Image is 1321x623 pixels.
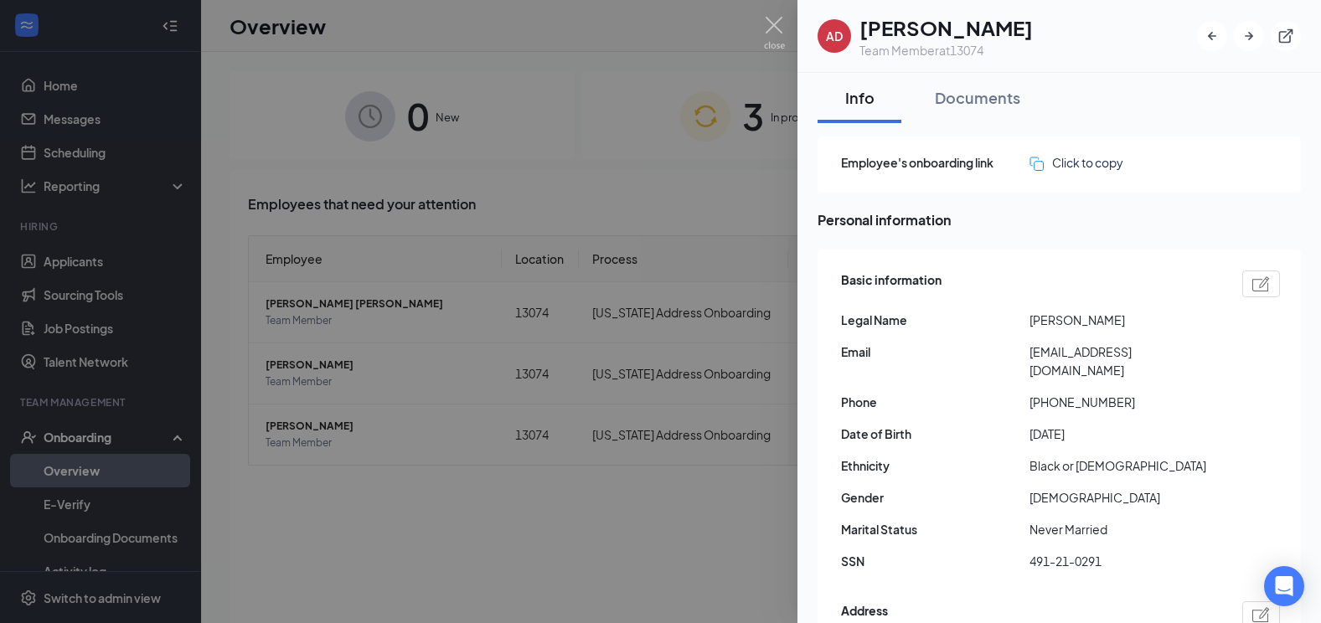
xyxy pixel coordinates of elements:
[1264,566,1304,606] div: Open Intercom Messenger
[826,28,843,44] div: AD
[859,13,1033,42] h1: [PERSON_NAME]
[841,488,1029,507] span: Gender
[1204,28,1220,44] svg: ArrowLeftNew
[859,42,1033,59] div: Team Member at 13074
[841,153,1029,172] span: Employee's onboarding link
[1029,520,1218,538] span: Never Married
[1241,28,1257,44] svg: ArrowRight
[1029,456,1218,475] span: Black or [DEMOGRAPHIC_DATA]
[1029,342,1218,379] span: [EMAIL_ADDRESS][DOMAIN_NAME]
[1271,21,1301,51] button: ExternalLink
[1029,153,1123,172] button: Click to copy
[1029,425,1218,443] span: [DATE]
[1234,21,1264,51] button: ArrowRight
[841,393,1029,411] span: Phone
[935,87,1020,108] div: Documents
[841,270,942,297] span: Basic information
[1277,28,1294,44] svg: ExternalLink
[841,342,1029,361] span: Email
[1029,311,1218,329] span: [PERSON_NAME]
[841,552,1029,570] span: SSN
[841,520,1029,538] span: Marital Status
[841,456,1029,475] span: Ethnicity
[1197,21,1227,51] button: ArrowLeftNew
[841,311,1029,329] span: Legal Name
[834,87,885,108] div: Info
[1029,488,1218,507] span: [DEMOGRAPHIC_DATA]
[818,209,1301,230] span: Personal information
[1029,552,1218,570] span: 491-21-0291
[1029,393,1218,411] span: [PHONE_NUMBER]
[1029,157,1044,171] img: click-to-copy.71757273a98fde459dfc.svg
[841,425,1029,443] span: Date of Birth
